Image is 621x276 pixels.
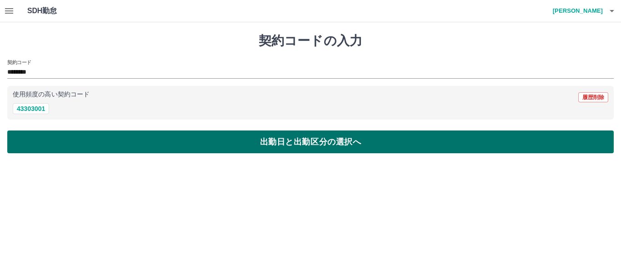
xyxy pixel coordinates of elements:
button: 43303001 [13,103,49,114]
button: 履歴削除 [578,92,608,102]
h1: 契約コードの入力 [7,33,614,49]
p: 使用頻度の高い契約コード [13,91,90,98]
button: 出勤日と出勤区分の選択へ [7,130,614,153]
h2: 契約コード [7,59,31,66]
